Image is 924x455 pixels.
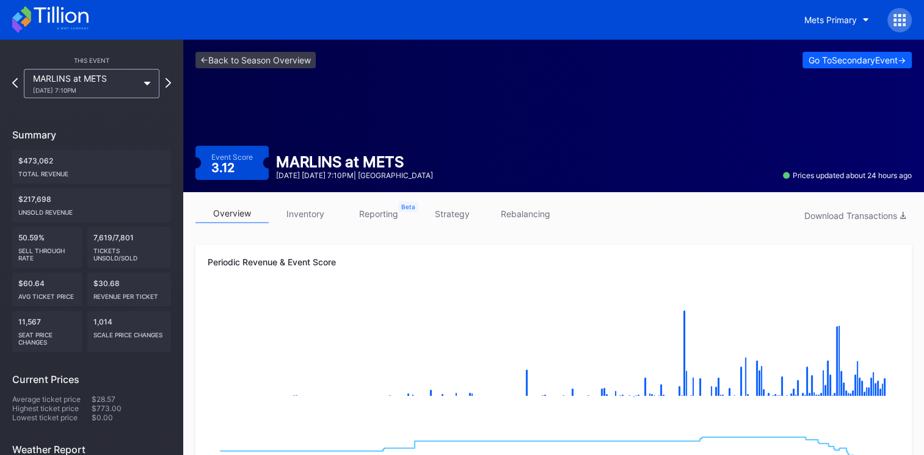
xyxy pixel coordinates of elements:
[93,326,166,339] div: scale price changes
[195,204,269,223] a: overview
[18,165,165,177] div: Total Revenue
[18,242,76,262] div: Sell Through Rate
[342,204,415,223] a: reporting
[208,257,900,267] div: Periodic Revenue & Event Score
[211,152,253,162] div: Event Score
[92,413,171,422] div: $0.00
[802,52,912,68] button: Go ToSecondaryEvent->
[269,204,342,223] a: inventory
[18,288,76,300] div: Avg ticket price
[93,288,166,300] div: Revenue per ticket
[489,204,562,223] a: rebalancing
[12,57,171,64] div: This Event
[12,404,92,413] div: Highest ticket price
[92,404,171,413] div: $773.00
[195,52,316,68] a: <-Back to Season Overview
[92,395,171,404] div: $28.57
[809,55,906,65] div: Go To Secondary Event ->
[12,311,82,352] div: 11,567
[18,326,76,346] div: seat price changes
[12,227,82,268] div: 50.59%
[18,204,165,216] div: Unsold Revenue
[87,311,172,352] div: 1,014
[93,242,166,262] div: Tickets Unsold/Sold
[795,9,878,31] button: Mets Primary
[208,288,899,410] svg: Chart title
[783,171,912,180] div: Prices updated about 24 hours ago
[12,395,92,404] div: Average ticket price
[12,373,171,385] div: Current Prices
[415,204,489,223] a: strategy
[804,15,857,25] div: Mets Primary
[12,129,171,141] div: Summary
[33,73,138,94] div: MARLINS at METS
[12,188,171,222] div: $217,698
[12,273,82,306] div: $60.64
[211,162,238,174] div: 3.12
[276,153,433,171] div: MARLINS at METS
[276,171,433,180] div: [DATE] [DATE] 7:10PM | [GEOGRAPHIC_DATA]
[804,210,906,221] div: Download Transactions
[33,87,138,94] div: [DATE] 7:10PM
[87,227,172,268] div: 7,619/7,801
[12,150,171,184] div: $473,062
[798,207,912,224] button: Download Transactions
[87,273,172,306] div: $30.68
[12,413,92,422] div: Lowest ticket price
